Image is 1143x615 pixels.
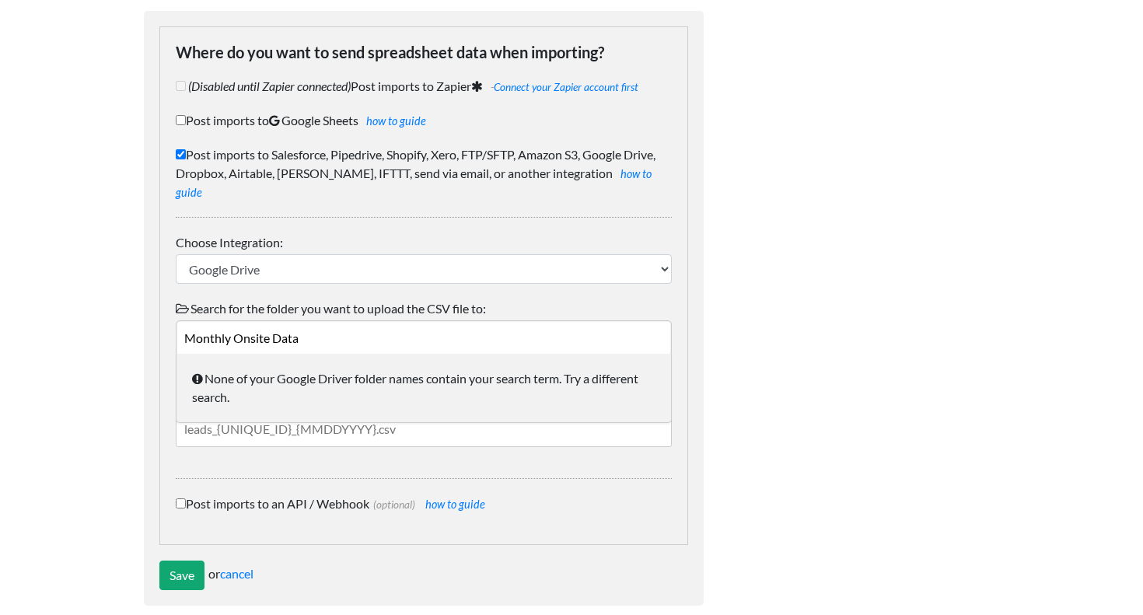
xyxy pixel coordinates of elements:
h4: Where do you want to send spreadsheet data when importing? [176,43,672,61]
i: (Disabled until Zapier connected) [188,79,351,93]
label: Post imports to Salesforce, Pipedrive, Shopify, Xero, FTP/SFTP, Amazon S3, Google Drive, Dropbox,... [176,145,672,201]
input: Post imports to Salesforce, Pipedrive, Shopify, Xero, FTP/SFTP, Amazon S3, Google Drive, Dropbox,... [176,149,186,159]
iframe: Drift Widget Chat Controller [1065,537,1124,596]
a: how to guide [425,498,485,511]
label: Post imports to Google Sheets [176,111,672,130]
input: Post imports toGoogle Sheetshow to guide [176,115,186,125]
label: Post imports to Zapier [176,77,672,96]
a: how to guide [366,114,426,128]
input: leads_{UNIQUE_ID}_{MMDDYYYY}.csv [176,411,672,447]
span: (optional) [369,498,415,511]
a: cancel [220,566,253,581]
span: - [487,81,638,93]
input: Type here to search & select one of your Google Drive Folders [176,320,672,356]
label: Search for the folder you want to upload the CSV file to: [176,299,672,318]
label: Post imports to an API / Webhook [176,494,672,513]
div: or [159,561,688,590]
input: (Disabled until Zapier connected)Post imports to Zapier -Connect your Zapier account first [176,81,186,91]
input: Post imports to an API / Webhook(optional) how to guide [176,498,186,508]
a: Connect your Zapier account first [494,81,638,93]
label: Choose Integration: [176,233,672,252]
div: None of your Google Driver folder names contain your search term. Try a different search. [176,354,672,423]
input: Save [159,561,204,590]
